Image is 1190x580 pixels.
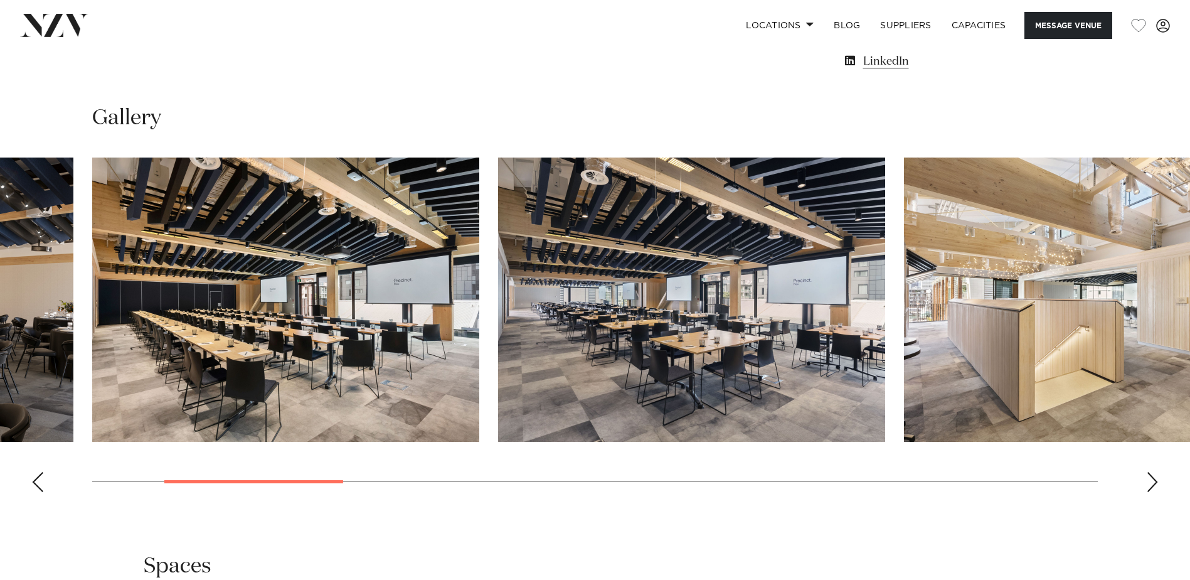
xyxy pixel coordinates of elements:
a: BLOG [824,12,870,39]
button: Message Venue [1024,12,1112,39]
a: SUPPLIERS [870,12,941,39]
swiper-slide: 2 / 14 [92,158,479,442]
a: Locations [736,12,824,39]
h2: Gallery [92,104,161,132]
a: Capacities [942,12,1016,39]
a: LinkedIn [842,53,1047,70]
img: nzv-logo.png [20,14,88,36]
swiper-slide: 3 / 14 [498,158,885,442]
